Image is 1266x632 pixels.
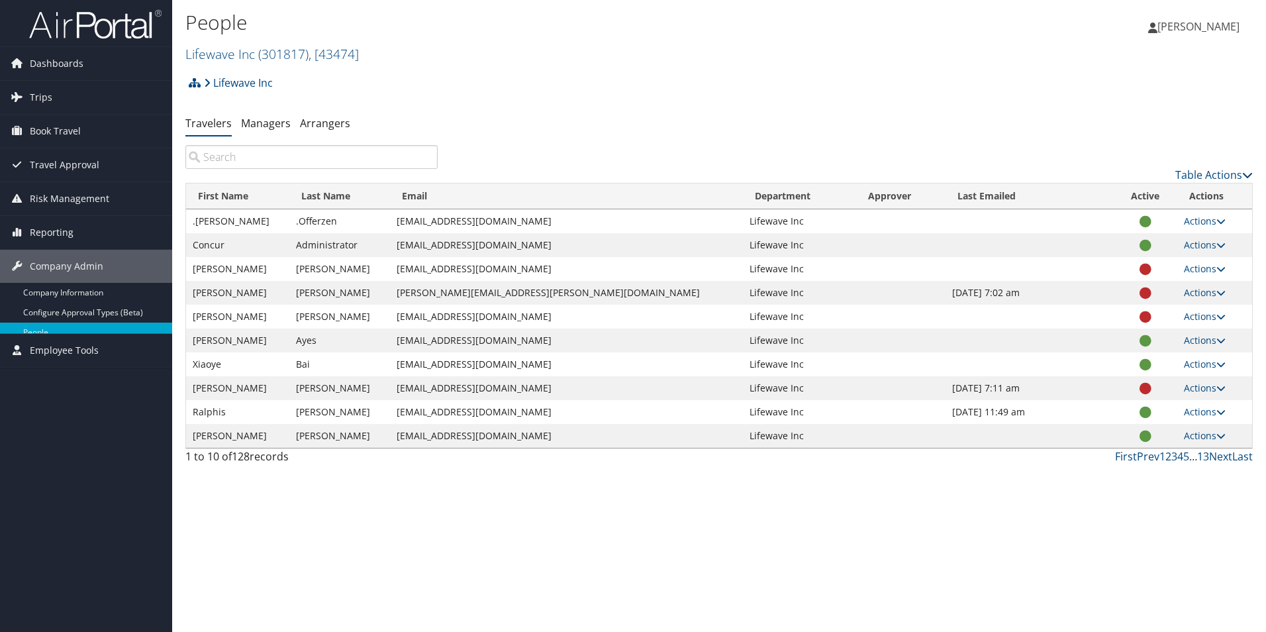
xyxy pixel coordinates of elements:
[232,449,250,464] span: 128
[30,334,99,367] span: Employee Tools
[1184,310,1226,323] a: Actions
[1184,238,1226,251] a: Actions
[1184,429,1226,442] a: Actions
[186,184,289,209] th: First Name: activate to sort column ascending
[390,281,742,305] td: [PERSON_NAME][EMAIL_ADDRESS][PERSON_NAME][DOMAIN_NAME]
[1113,184,1178,209] th: Active: activate to sort column ascending
[856,184,946,209] th: Approver
[258,45,309,63] span: ( 301817 )
[1171,449,1177,464] a: 3
[289,209,391,233] td: .Offerzen
[743,209,856,233] td: Lifewave Inc
[390,352,742,376] td: [EMAIL_ADDRESS][DOMAIN_NAME]
[289,329,391,352] td: Ayes
[390,329,742,352] td: [EMAIL_ADDRESS][DOMAIN_NAME]
[29,9,162,40] img: airportal-logo.png
[185,45,359,63] a: Lifewave Inc
[289,400,391,424] td: [PERSON_NAME]
[946,400,1113,424] td: [DATE] 11:49 am
[1184,286,1226,299] a: Actions
[1157,19,1240,34] span: [PERSON_NAME]
[1165,449,1171,464] a: 2
[743,400,856,424] td: Lifewave Inc
[743,233,856,257] td: Lifewave Inc
[390,233,742,257] td: [EMAIL_ADDRESS][DOMAIN_NAME]
[390,257,742,281] td: [EMAIL_ADDRESS][DOMAIN_NAME]
[30,250,103,283] span: Company Admin
[390,376,742,400] td: [EMAIL_ADDRESS][DOMAIN_NAME]
[185,9,897,36] h1: People
[1115,449,1137,464] a: First
[390,424,742,448] td: [EMAIL_ADDRESS][DOMAIN_NAME]
[1209,449,1232,464] a: Next
[1177,184,1252,209] th: Actions
[186,233,289,257] td: Concur
[185,448,438,471] div: 1 to 10 of records
[300,116,350,131] a: Arrangers
[1184,358,1226,370] a: Actions
[289,184,391,209] th: Last Name: activate to sort column descending
[743,329,856,352] td: Lifewave Inc
[289,376,391,400] td: [PERSON_NAME]
[185,145,438,169] input: Search
[289,233,391,257] td: Administrator
[743,257,856,281] td: Lifewave Inc
[289,281,391,305] td: [PERSON_NAME]
[186,352,289,376] td: Xiaoye
[1137,449,1159,464] a: Prev
[1148,7,1253,46] a: [PERSON_NAME]
[289,424,391,448] td: [PERSON_NAME]
[946,184,1113,209] th: Last Emailed: activate to sort column ascending
[946,376,1113,400] td: [DATE] 7:11 am
[186,281,289,305] td: [PERSON_NAME]
[1159,449,1165,464] a: 1
[30,81,52,114] span: Trips
[204,70,273,96] a: Lifewave Inc
[743,281,856,305] td: Lifewave Inc
[30,148,99,182] span: Travel Approval
[289,352,391,376] td: Bai
[185,116,232,131] a: Travelers
[30,182,109,215] span: Risk Management
[1184,405,1226,418] a: Actions
[1184,262,1226,275] a: Actions
[1184,334,1226,346] a: Actions
[186,376,289,400] td: [PERSON_NAME]
[743,424,856,448] td: Lifewave Inc
[1184,382,1226,394] a: Actions
[1189,449,1197,464] span: …
[30,115,81,148] span: Book Travel
[946,281,1113,305] td: [DATE] 7:02 am
[390,305,742,329] td: [EMAIL_ADDRESS][DOMAIN_NAME]
[186,329,289,352] td: [PERSON_NAME]
[743,305,856,329] td: Lifewave Inc
[30,47,83,80] span: Dashboards
[1232,449,1253,464] a: Last
[1177,449,1183,464] a: 4
[309,45,359,63] span: , [ 43474 ]
[186,424,289,448] td: [PERSON_NAME]
[390,184,742,209] th: Email: activate to sort column ascending
[1175,168,1253,182] a: Table Actions
[1184,215,1226,227] a: Actions
[390,400,742,424] td: [EMAIL_ADDRESS][DOMAIN_NAME]
[30,216,73,249] span: Reporting
[241,116,291,131] a: Managers
[743,184,856,209] th: Department: activate to sort column ascending
[186,209,289,233] td: .[PERSON_NAME]
[186,400,289,424] td: Ralphis
[186,257,289,281] td: [PERSON_NAME]
[1183,449,1189,464] a: 5
[186,305,289,329] td: [PERSON_NAME]
[743,352,856,376] td: Lifewave Inc
[289,257,391,281] td: [PERSON_NAME]
[289,305,391,329] td: [PERSON_NAME]
[1197,449,1209,464] a: 13
[743,376,856,400] td: Lifewave Inc
[390,209,742,233] td: [EMAIL_ADDRESS][DOMAIN_NAME]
